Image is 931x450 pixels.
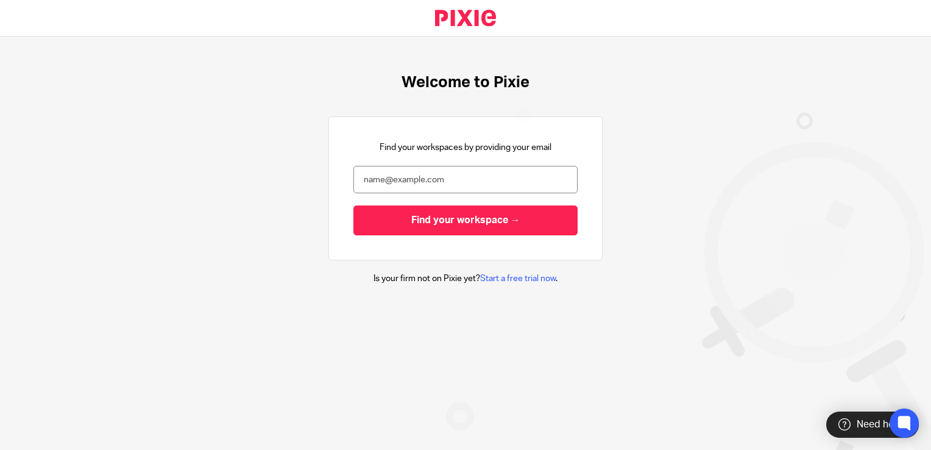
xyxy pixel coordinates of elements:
p: Is your firm not on Pixie yet? . [373,273,558,285]
input: Find your workspace → [353,205,578,235]
h1: Welcome to Pixie [402,73,529,92]
keeper-lock: Open Keeper Popup [544,173,559,187]
div: Need help? [826,412,919,438]
a: Start a free trial now [480,274,556,283]
input: name@example.com [353,166,578,193]
p: Find your workspaces by providing your email [380,141,551,154]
